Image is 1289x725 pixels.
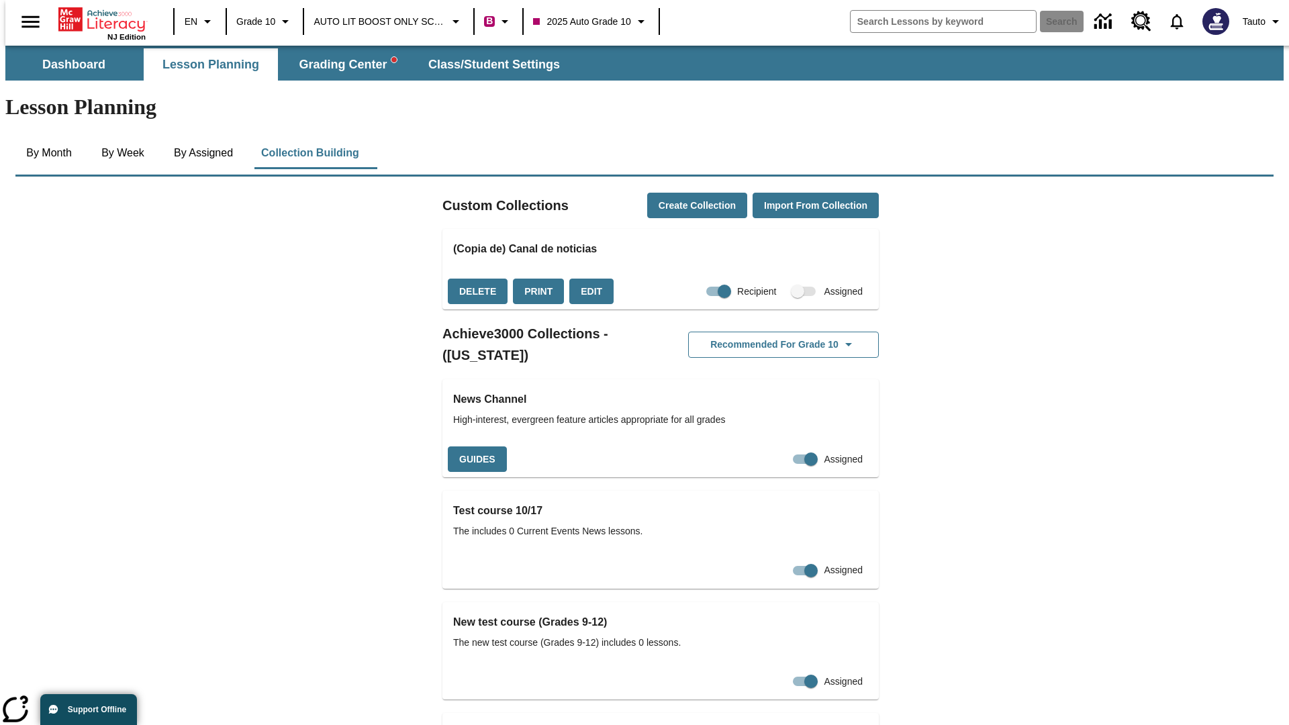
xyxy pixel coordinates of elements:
button: Lesson Planning [144,48,278,81]
span: The new test course (Grades 9-12) includes 0 lessons. [453,636,868,650]
img: Avatar [1202,8,1229,35]
span: Grading Center [299,57,396,72]
a: Notifications [1159,4,1194,39]
h2: Achieve3000 Collections - ([US_STATE]) [442,323,661,366]
span: Tauto [1243,15,1266,29]
span: Lesson Planning [162,57,259,72]
span: Support Offline [68,705,126,714]
span: The includes 0 Current Events News lessons. [453,524,868,538]
button: Import from Collection [753,193,879,219]
button: Dashboard [7,48,141,81]
button: By Assigned [163,137,244,169]
span: Class/Student Settings [428,57,560,72]
a: Resource Center, Will open in new tab [1123,3,1159,40]
div: SubNavbar [5,48,572,81]
button: Edit [569,279,614,305]
span: NJ Edition [107,33,146,41]
span: Grade 10 [236,15,275,29]
span: Recipient [737,285,776,299]
h3: (Copia de) Canal de noticias [453,240,868,258]
button: Support Offline [40,694,137,725]
span: EN [185,15,197,29]
span: Assigned [824,675,863,689]
button: Print, will open in a new window [513,279,564,305]
svg: writing assistant alert [391,57,397,62]
button: Recommended for Grade 10 [688,332,879,358]
div: SubNavbar [5,46,1284,81]
h1: Lesson Planning [5,95,1284,119]
button: Collection Building [250,137,370,169]
button: Language: EN, Select a language [179,9,222,34]
a: Data Center [1086,3,1123,40]
button: Boost Class color is violet red. Change class color [479,9,518,34]
span: Assigned [824,285,863,299]
button: Grade: Grade 10, Select a grade [231,9,299,34]
h3: New test course (Grades 9-12) [453,613,868,632]
span: Dashboard [42,57,105,72]
span: B [486,13,493,30]
button: Grading Center [281,48,415,81]
button: Class/Student Settings [418,48,571,81]
input: search field [851,11,1036,32]
button: Class: 2025 Auto Grade 10, Select your class [528,9,654,34]
span: Assigned [824,563,863,577]
button: Select a new avatar [1194,4,1237,39]
button: By Week [89,137,156,169]
button: Profile/Settings [1237,9,1289,34]
span: Assigned [824,452,863,467]
h3: Test course 10/17 [453,501,868,520]
button: By Month [15,137,83,169]
div: Home [58,5,146,41]
span: 2025 Auto Grade 10 [533,15,630,29]
h3: News Channel [453,390,868,409]
a: Home [58,6,146,33]
span: AUTO LIT BOOST ONLY SCHOOL [314,15,446,29]
button: Guides [448,446,507,473]
h2: Custom Collections [442,195,569,216]
button: Delete [448,279,508,305]
button: Open side menu [11,2,50,42]
span: High-interest, evergreen feature articles appropriate for all grades [453,413,868,427]
button: School: AUTO LIT BOOST ONLY SCHOOL, Select your school [308,9,469,34]
button: Create Collection [647,193,747,219]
